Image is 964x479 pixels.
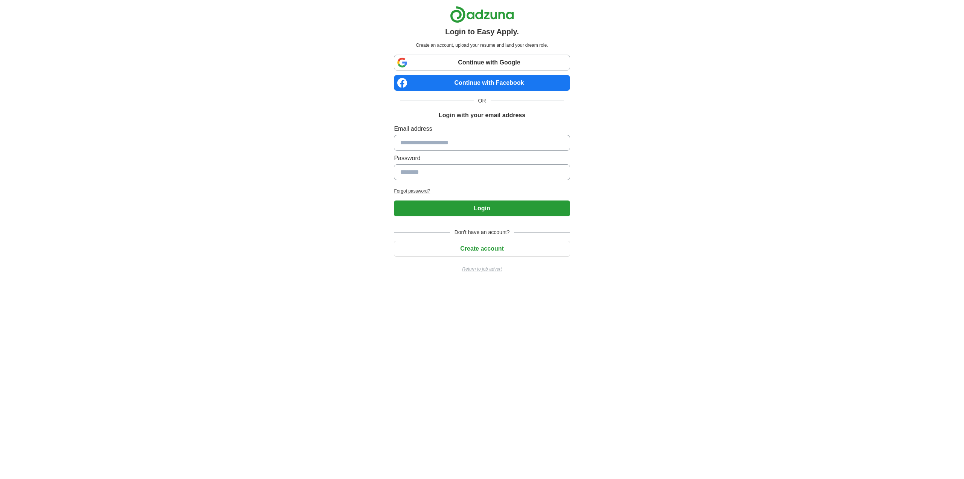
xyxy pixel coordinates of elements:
[395,42,568,49] p: Create an account, upload your resume and land your dream role.
[394,200,570,216] button: Login
[474,97,491,105] span: OR
[445,26,519,37] h1: Login to Easy Apply.
[394,154,570,163] label: Password
[394,241,570,257] button: Create account
[439,111,525,120] h1: Login with your email address
[394,75,570,91] a: Continue with Facebook
[450,228,514,236] span: Don't have an account?
[450,6,514,23] img: Adzuna logo
[394,55,570,70] a: Continue with Google
[394,245,570,252] a: Create account
[394,188,570,194] a: Forgot password?
[394,124,570,133] label: Email address
[394,266,570,272] a: Return to job advert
